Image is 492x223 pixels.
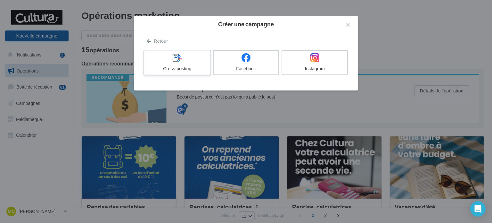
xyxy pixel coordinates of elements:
[147,65,208,72] div: Cross-posting
[144,21,348,27] h2: Créer une campagne
[285,65,345,72] div: Instagram
[216,65,276,72] div: Facebook
[470,201,486,217] div: Open Intercom Messenger
[144,37,170,45] button: Retour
